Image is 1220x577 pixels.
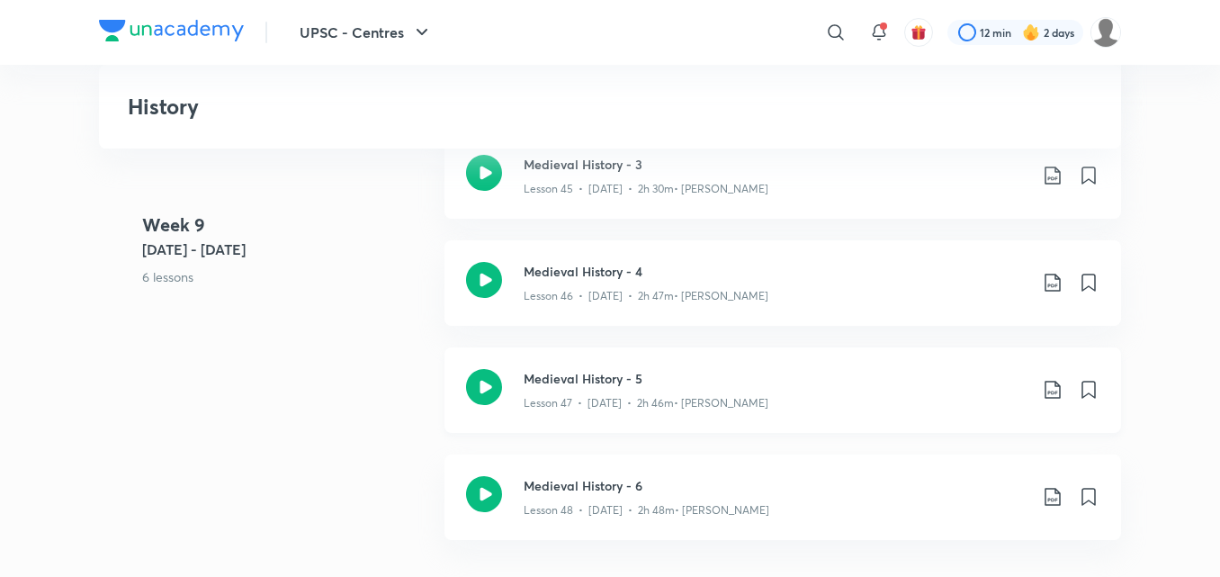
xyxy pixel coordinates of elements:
[444,133,1121,240] a: Medieval History - 3Lesson 45 • [DATE] • 2h 30m• [PERSON_NAME]
[289,14,444,50] button: UPSC - Centres
[1022,23,1040,41] img: streak
[444,347,1121,455] a: Medieval History - 5Lesson 47 • [DATE] • 2h 46m• [PERSON_NAME]
[142,267,430,286] p: 6 lessons
[904,18,933,47] button: avatar
[524,502,769,518] p: Lesson 48 • [DATE] • 2h 48m • [PERSON_NAME]
[524,181,768,197] p: Lesson 45 • [DATE] • 2h 30m • [PERSON_NAME]
[142,239,430,260] h5: [DATE] - [DATE]
[524,476,1027,495] h3: Medieval History - 6
[524,262,1027,281] h3: Medieval History - 4
[142,212,430,239] h4: Week 9
[99,20,244,41] img: Company Logo
[128,94,832,120] h3: History
[524,288,768,304] p: Lesson 46 • [DATE] • 2h 47m • [PERSON_NAME]
[524,155,1027,174] h3: Medieval History - 3
[444,455,1121,562] a: Medieval History - 6Lesson 48 • [DATE] • 2h 48m• [PERSON_NAME]
[911,24,927,41] img: avatar
[99,20,244,46] a: Company Logo
[524,395,768,411] p: Lesson 47 • [DATE] • 2h 46m • [PERSON_NAME]
[1090,17,1121,48] img: Abhijeet Srivastav
[524,369,1027,388] h3: Medieval History - 5
[444,240,1121,347] a: Medieval History - 4Lesson 46 • [DATE] • 2h 47m• [PERSON_NAME]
